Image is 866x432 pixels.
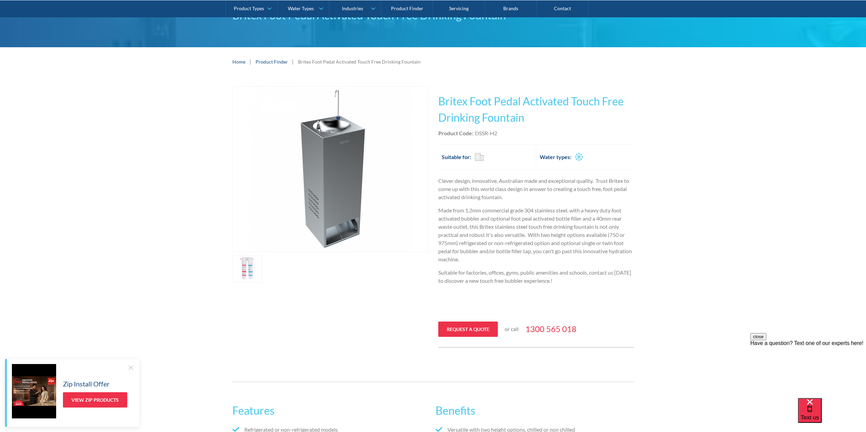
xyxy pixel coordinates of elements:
[249,57,252,66] div: |
[438,206,634,263] p: Made from 1.2mm commercial grade 304 stainless steel, with a heavy duty foot activated bubbler an...
[248,87,413,252] img: Britex Foot Pedal Activated Touch Free Drinking Fountain
[256,58,288,65] a: Product Finder
[438,177,634,201] p: Clever design, innovative, Australian made and exceptional quality. Trust Britex to come up with ...
[232,86,428,252] a: open lightbox
[436,402,634,419] h2: Benefits
[438,322,498,337] a: Request a quote
[291,57,295,66] div: |
[438,93,634,126] h1: Britex Foot Pedal Activated Touch Free Drinking Fountain
[232,402,430,419] h2: Features
[475,129,497,137] div: DSSR-H2
[525,323,576,335] a: 1300 565 018
[298,58,421,65] div: Britex Foot Pedal Activated Touch Free Drinking Fountain
[288,5,314,11] div: Water Types
[750,333,866,407] iframe: podium webchat widget prompt
[438,290,634,298] p: ‍
[234,5,264,11] div: Product Types
[798,398,866,432] iframe: podium webchat widget bubble
[540,153,571,161] h2: Water types:
[505,325,519,333] p: or call
[438,269,634,285] p: Suitable for factories, offices, gyms, public amenities and schools, contact us [DATE] to discove...
[63,379,110,389] h5: Zip Install Offer
[442,153,471,161] h2: Suitable for:
[12,364,56,418] img: Zip Install Offer
[438,303,634,311] p: ‍
[63,392,127,408] a: View Zip Products
[438,130,473,136] strong: Product Code:
[342,5,363,11] div: Industries
[232,58,245,65] a: Home
[232,255,262,282] a: open lightbox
